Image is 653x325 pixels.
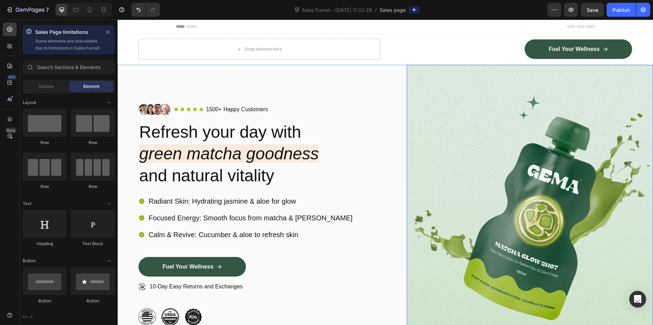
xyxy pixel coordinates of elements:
[23,258,36,264] span: Button
[127,27,164,32] div: Drop element here
[629,291,646,308] div: Open Intercom Messenger
[23,315,35,321] span: Media
[71,241,115,247] div: Text Block
[31,211,235,220] p: Calm & Revive: Cucumber & aloe to refresh skin
[32,264,125,271] p: 10-Day Easy Returns and Exchanges
[23,99,36,106] span: Layout
[5,128,17,133] div: Beta
[104,97,115,108] span: Toggle open
[23,183,67,190] div: Row
[587,7,598,13] span: Save
[23,201,31,207] span: Text
[380,6,406,14] span: Sales page
[67,289,84,306] img: gempages_585721442474132253-40376683-b2b9-4291-9f5a-1d921fbfc90f.png
[71,298,115,304] div: Button
[118,20,653,325] iframe: Design area
[607,3,636,17] button: Publish
[35,38,101,52] p: Some elements are unavailable due to limitations in Sales Funnel.
[46,6,49,14] p: 7
[44,289,61,306] img: gempages_585721442474132253-e2f5a2f0-fa8e-4137-a433-14b515d919a1.png
[23,241,67,247] div: Heading
[21,84,53,96] img: gempages_585721442474132253-ab6136d8-a4fa-41a9-a0a3-c4f74cddb94b.png
[22,125,201,143] i: green matcha goodness
[23,298,67,304] div: Button
[83,83,99,90] span: Element
[21,237,128,257] a: Fuel Your Wellness
[300,6,374,14] span: Sales Funnel - [DATE] 11:22:29
[132,3,160,17] div: Undo/Redo
[71,183,115,190] div: Row
[613,6,630,14] div: Publish
[104,198,115,209] span: Toggle open
[71,139,115,146] div: Row
[21,289,38,306] img: gempages_585721442474132253-5bc52f5e-acaf-4653-b983-17db0ca8bf6a.png
[31,177,235,186] p: Radiant Skin: Hydrating jasmine & aloe for glow
[45,244,96,251] p: Fuel Your Wellness
[31,194,235,203] p: Focused Energy: Smooth focus from matcha & [PERSON_NAME]
[431,26,482,33] p: Fuel Your Wellness
[3,3,52,17] button: 7
[581,3,604,17] button: Save
[104,255,115,266] span: Toggle open
[407,20,515,39] a: Fuel Your Wellness
[21,101,268,168] h2: Refresh your day with and natural vitality
[7,74,17,80] div: 450
[35,28,101,36] p: Sales Page limitations
[23,60,115,74] input: Search Sections & Elements
[375,6,377,14] span: /
[39,83,54,90] span: Section
[89,86,150,94] p: 1500+ Happy Customers
[23,139,67,146] div: Row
